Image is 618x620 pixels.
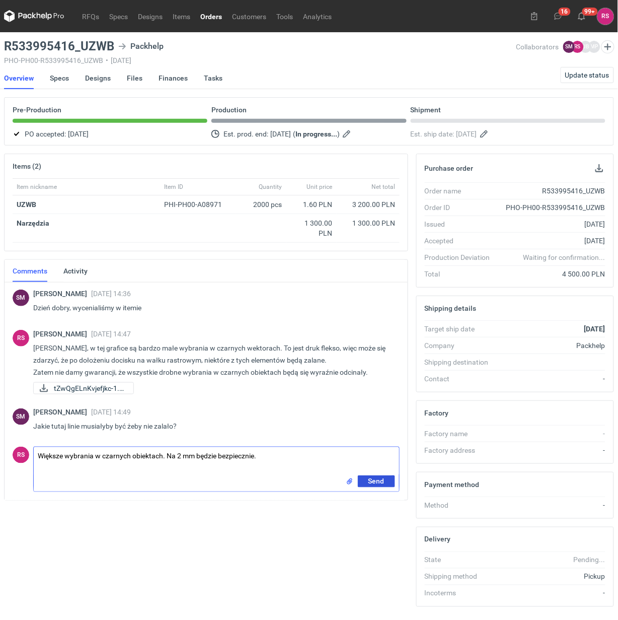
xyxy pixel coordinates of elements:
[290,218,333,238] div: 1 300.00 PLN
[13,408,29,425] div: Sebastian Markut
[4,10,64,22] svg: Packhelp Pro
[572,41,584,53] figcaption: RS
[456,128,477,140] span: [DATE]
[259,183,282,191] span: Quantity
[425,445,497,455] div: Factory address
[425,480,480,489] h2: Payment method
[307,183,333,191] span: Unit price
[588,41,600,53] figcaption: MP
[337,130,340,138] em: )
[13,260,47,282] a: Comments
[497,588,605,598] div: -
[165,183,184,191] span: Item ID
[204,67,222,89] a: Tasks
[425,202,497,213] div: Order ID
[33,330,91,338] span: [PERSON_NAME]
[425,186,497,196] div: Order name
[33,342,392,378] p: [PERSON_NAME], w tej grafice są bardzo małe wybrania w czarnych wektorach. To jest druk flekso, w...
[597,8,614,25] div: Rafał Stani
[165,199,232,210] div: PHI-PH00-A08971
[411,106,441,114] p: Shipment
[298,10,337,22] a: Analytics
[91,408,131,417] span: [DATE] 14:49
[17,200,36,209] a: UZWB
[4,56,516,64] div: PHO-PH00-R533995416_UZWB [DATE]
[133,10,168,22] a: Designs
[34,447,399,475] textarea: Większe wybrania w czarnych obiektach. Na 2 mm będzie bezpiecznie.
[584,325,605,333] strong: [DATE]
[425,164,474,172] h2: Purchase order
[91,290,131,298] span: [DATE] 14:36
[159,67,188,89] a: Finances
[13,128,207,140] div: PO accepted:
[574,8,590,24] button: 99+
[17,219,49,227] strong: Narzędzia
[4,67,34,89] a: Overview
[497,186,605,196] div: R533995416_UZWB
[293,130,295,138] em: (
[497,500,605,510] div: -
[425,374,497,384] div: Contact
[497,340,605,351] div: Packhelp
[13,330,29,347] div: Rafał Stani
[563,41,575,53] figcaption: SM
[63,260,88,282] a: Activity
[13,447,29,463] div: Rafał Stani
[104,10,133,22] a: Specs
[425,409,449,417] h2: Factory
[91,330,131,338] span: [DATE] 14:47
[497,269,605,279] div: 4 500.00 PLN
[425,572,497,582] div: Shipping method
[50,67,69,89] a: Specs
[425,236,497,246] div: Accepted
[565,72,609,79] span: Update status
[372,183,396,191] span: Net total
[574,556,605,564] em: Pending...
[290,199,333,210] div: 1.60 PLN
[411,128,605,140] div: Est. ship date:
[195,10,227,22] a: Orders
[270,128,291,140] span: [DATE]
[211,128,406,140] div: Est. prod. end:
[497,374,605,384] div: -
[425,555,497,565] div: State
[425,535,451,543] h2: Delivery
[593,162,605,174] button: Download PO
[4,40,114,52] h3: R533995416_UZWB
[236,195,286,214] div: 2000 pcs
[425,357,497,367] div: Shipping destination
[497,572,605,582] div: Pickup
[497,429,605,439] div: -
[341,199,396,210] div: 3 200.00 PLN
[13,330,29,347] figcaption: RS
[17,183,57,191] span: Item nickname
[497,236,605,246] div: [DATE]
[561,67,614,83] button: Update status
[601,40,614,53] button: Edit collaborators
[516,43,559,51] span: Collaborators
[33,302,392,314] p: Dzień dobry, wycenialiśmy w itemie
[550,8,566,24] button: 16
[127,67,142,89] a: Files
[33,382,134,394] div: tZwQgELnKvjefjkc-1.png
[425,324,497,334] div: Target ship date
[341,218,396,228] div: 1 300.00 PLN
[54,383,125,394] span: tZwQgELnKvjefjkc-1.p...
[13,162,41,170] h2: Items (2)
[33,382,134,394] button: tZwQgELnKvjefjkc-1.p...
[118,40,164,52] div: Packhelp
[425,340,497,351] div: Company
[597,8,614,25] button: RS
[580,41,592,53] figcaption: JB
[425,252,497,262] div: Production Deviation
[497,202,605,213] div: PHO-PH00-R533995416_UZWB
[168,10,195,22] a: Items
[497,219,605,229] div: [DATE]
[33,421,392,433] p: Jakie tutaj linie musiałyby być żeby nie zalało?
[479,128,491,140] button: Edit estimated shipping date
[425,429,497,439] div: Factory name
[425,304,477,312] h2: Shipping details
[33,290,91,298] span: [PERSON_NAME]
